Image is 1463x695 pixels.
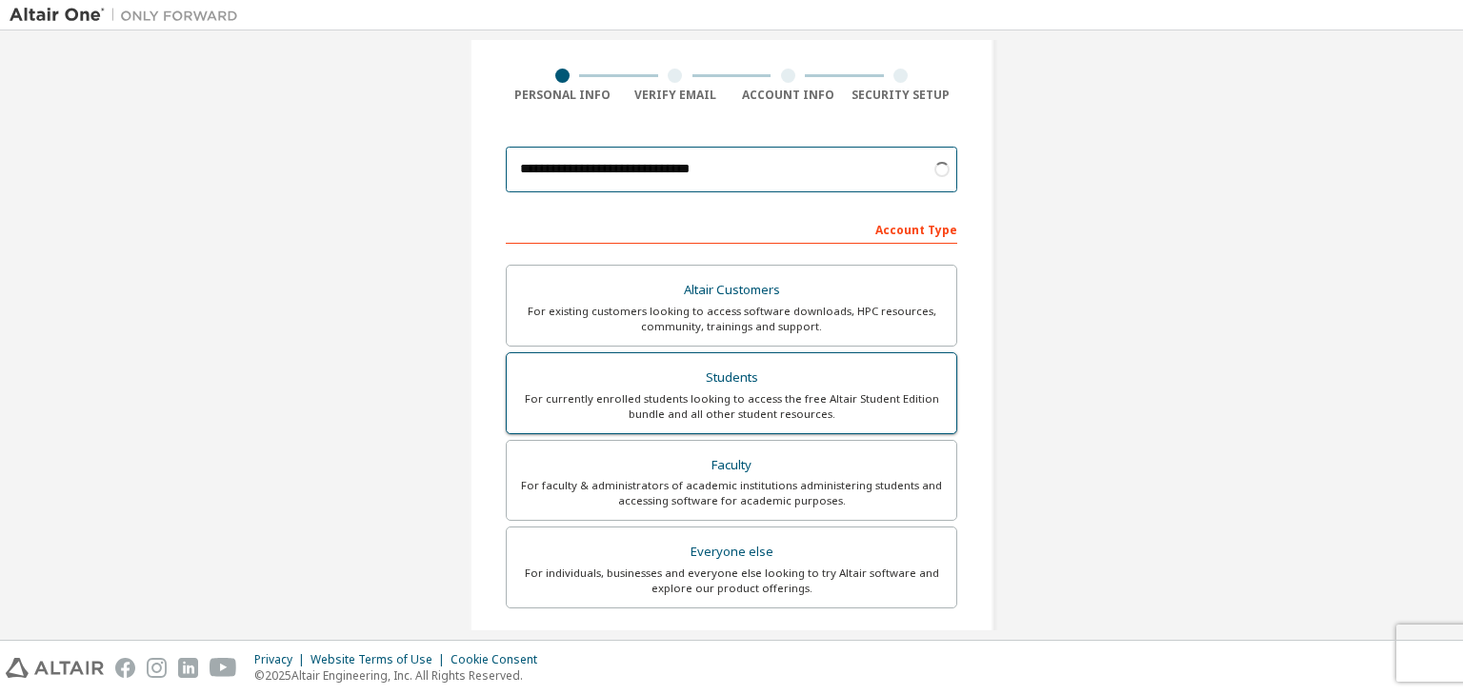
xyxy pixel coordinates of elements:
[506,88,619,103] div: Personal Info
[6,658,104,678] img: altair_logo.svg
[147,658,167,678] img: instagram.svg
[845,88,958,103] div: Security Setup
[311,652,451,667] div: Website Terms of Use
[506,213,957,244] div: Account Type
[518,365,945,391] div: Students
[518,539,945,566] div: Everyone else
[518,452,945,479] div: Faculty
[518,566,945,596] div: For individuals, businesses and everyone else looking to try Altair software and explore our prod...
[254,667,549,684] p: © 2025 Altair Engineering, Inc. All Rights Reserved.
[518,277,945,304] div: Altair Customers
[518,391,945,422] div: For currently enrolled students looking to access the free Altair Student Edition bundle and all ...
[451,652,549,667] div: Cookie Consent
[10,6,248,25] img: Altair One
[518,478,945,508] div: For faculty & administrators of academic institutions administering students and accessing softwa...
[619,88,732,103] div: Verify Email
[210,658,237,678] img: youtube.svg
[178,658,198,678] img: linkedin.svg
[518,304,945,334] div: For existing customers looking to access software downloads, HPC resources, community, trainings ...
[115,658,135,678] img: facebook.svg
[254,652,311,667] div: Privacy
[731,88,845,103] div: Account Info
